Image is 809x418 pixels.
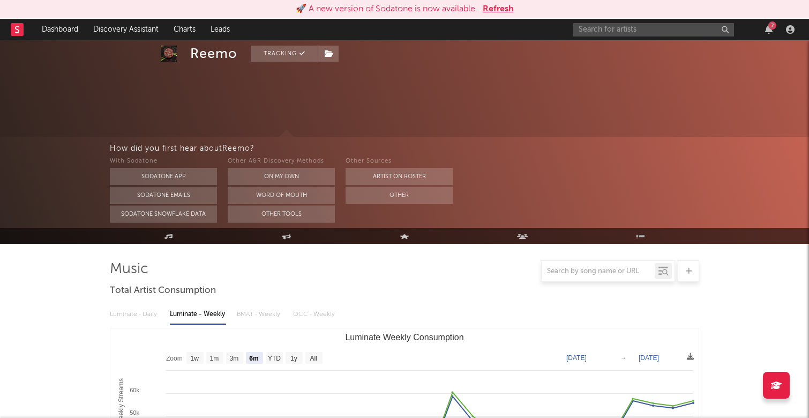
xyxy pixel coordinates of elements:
text: YTD [268,355,281,362]
a: Leads [203,19,237,40]
input: Search for artists [573,23,734,36]
a: Discovery Assistant [86,19,166,40]
text: 6m [249,355,258,362]
div: How did you first hear about Reemo ? [110,142,809,155]
text: All [310,355,317,362]
text: [DATE] [566,354,587,362]
text: Luminate Weekly Consumption [345,333,463,342]
button: Artist on Roster [346,168,453,185]
div: 7 [768,21,776,30]
a: Dashboard [34,19,86,40]
button: Sodatone Emails [110,187,217,204]
button: Sodatone Snowflake Data [110,206,217,223]
div: Luminate - Weekly [170,305,226,324]
button: Sodatone App [110,168,217,185]
div: Reemo [190,46,237,62]
text: 60k [130,387,139,393]
div: With Sodatone [110,155,217,168]
text: 3m [230,355,239,362]
text: 1w [191,355,199,362]
div: 🚀 A new version of Sodatone is now available. [296,3,477,16]
text: 1y [290,355,297,362]
button: 7 [765,25,773,34]
button: Other [346,187,453,204]
div: Other Sources [346,155,453,168]
button: Word Of Mouth [228,187,335,204]
a: Charts [166,19,203,40]
input: Search by song name or URL [542,267,655,276]
text: → [620,354,627,362]
text: 1m [210,355,219,362]
button: Other Tools [228,206,335,223]
div: Other A&R Discovery Methods [228,155,335,168]
span: Total Artist Consumption [110,284,216,297]
button: On My Own [228,168,335,185]
text: Zoom [166,355,183,362]
text: [DATE] [639,354,659,362]
button: Tracking [251,46,318,62]
text: 50k [130,409,139,416]
button: Refresh [483,3,514,16]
